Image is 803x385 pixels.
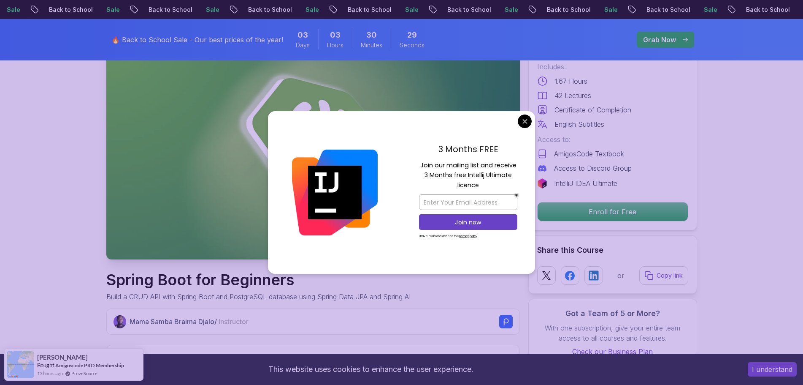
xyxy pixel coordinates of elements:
p: Includes: [537,62,688,72]
span: Bought [37,362,54,369]
span: 29 Seconds [407,29,417,41]
div: This website uses cookies to enhance the user experience. [6,360,735,379]
h1: Spring Boot for Beginners [106,271,411,288]
a: ProveSource [71,370,97,377]
span: Hours [327,41,343,49]
p: Back to School [236,5,293,14]
span: Instructor [219,317,249,326]
span: 13 hours ago [37,370,63,377]
p: Back to School [435,5,492,14]
button: Enroll for Free [537,202,688,221]
p: or [617,270,625,281]
p: Grab Now [643,35,676,45]
p: English Subtitles [554,119,604,129]
a: Amigoscode PRO Membership [55,362,124,369]
p: Sale [393,5,420,14]
p: Sale [293,5,320,14]
p: Sale [194,5,221,14]
p: Back to School [136,5,194,14]
img: spring-boot-for-beginners_thumbnail [106,27,520,259]
span: Days [296,41,310,49]
p: Mama Samba Braima Djalo / [130,317,249,327]
span: Seconds [400,41,424,49]
h3: Got a Team of 5 or More? [537,308,688,319]
a: Check our Business Plan [537,347,688,357]
p: Sale [492,5,519,14]
p: Build a CRUD API with Spring Boot and PostgreSQL database using Spring Data JPA and Spring AI [106,292,411,302]
p: Copy link [657,271,683,280]
span: [PERSON_NAME] [37,354,88,361]
p: Sale [94,5,121,14]
span: 3 Hours [330,29,341,41]
p: IntelliJ IDEA Ultimate [554,178,617,188]
span: Minutes [361,41,382,49]
p: Back to School [734,5,791,14]
p: Sale [692,5,719,14]
p: Back to School [535,5,592,14]
p: Enroll for Free [538,202,688,221]
h2: Share this Course [537,244,688,256]
p: 🔥 Back to School Sale - Our best prices of the year! [111,35,283,45]
span: 3 Days [297,29,308,41]
img: Nelson Djalo [114,315,127,328]
p: Back to School [634,5,692,14]
p: AmigosCode Textbook [554,149,624,159]
button: Copy link [639,266,688,285]
img: jetbrains logo [537,178,547,188]
p: 42 Lectures [554,90,591,101]
p: Sale [592,5,619,14]
img: provesource social proof notification image [7,351,34,378]
p: Back to School [335,5,393,14]
p: Access to: [537,134,688,145]
span: 30 Minutes [366,29,377,41]
p: Certificate of Completion [554,105,631,115]
button: Accept cookies [748,362,797,377]
p: 1.67 Hours [554,76,587,86]
p: Back to School [37,5,94,14]
p: With one subscription, give your entire team access to all courses and features. [537,323,688,343]
p: Access to Discord Group [554,163,632,173]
